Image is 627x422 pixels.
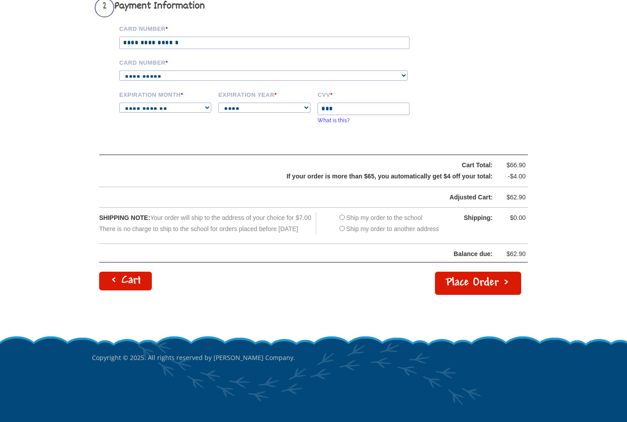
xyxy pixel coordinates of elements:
[119,24,423,32] label: Card Number
[119,90,212,98] label: Expiration Month
[499,171,526,182] div: -$4.00
[122,192,493,203] div: Adjusted Cart:
[318,117,350,124] a: What is this?
[435,272,521,295] button: Place Order >
[499,248,526,260] div: $62.90
[448,212,493,223] div: Shipping:
[99,214,150,221] span: SHIPPING NOTE:
[499,160,526,171] div: $66.90
[99,212,316,235] div: Your order will ship to the address of your choice for $7.00 There is no charge to ship to the sc...
[92,335,535,381] p: Copyright © 2025. All rights reserved by [PERSON_NAME] Company.
[122,171,493,182] div: If your order is more than $65, you automatically get $4 off your total:
[100,248,493,260] div: Balance due:
[318,90,410,98] label: CVV
[119,58,423,66] label: Card Number
[499,212,526,223] div: $0.00
[337,212,439,235] div: Ship my order to the school Ship my order to another address
[499,192,526,203] div: $62.90
[99,272,152,290] a: < Cart
[218,90,311,98] label: Expiration Year
[122,160,493,171] div: Cart Total:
